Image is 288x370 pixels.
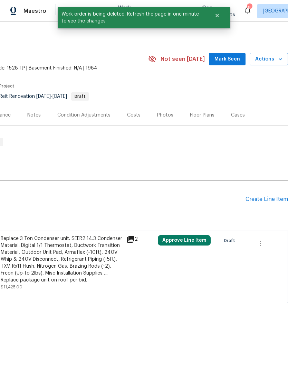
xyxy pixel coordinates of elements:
[202,4,235,18] span: Geo Assignments
[1,285,22,289] span: $11,425.00
[206,9,229,22] button: Close
[23,8,46,15] span: Maestro
[58,7,206,28] span: Work order is being deleted. Refresh the page in one minute to see the changes
[57,112,111,119] div: Condition Adjustments
[52,94,67,99] span: [DATE]
[224,237,238,244] span: Draft
[209,53,246,66] button: Mark Seen
[250,53,288,66] button: Actions
[255,55,282,64] span: Actions
[27,112,41,119] div: Notes
[158,235,211,246] button: Approve Line Item
[36,94,51,99] span: [DATE]
[127,112,141,119] div: Costs
[231,112,245,119] div: Cases
[36,94,67,99] span: -
[161,56,205,63] span: Not seen [DATE]
[246,196,288,203] div: Create Line Item
[1,235,122,284] div: Replace 3 Ton Condenser unit. SEER2 14.3 Condenser Material: Digital 1/1 Thermostat, Ductwork Tra...
[214,55,240,64] span: Mark Seen
[118,4,136,18] span: Work Orders
[157,112,173,119] div: Photos
[72,94,88,99] span: Draft
[247,4,252,11] div: 9
[126,235,154,243] div: 2
[190,112,214,119] div: Floor Plans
